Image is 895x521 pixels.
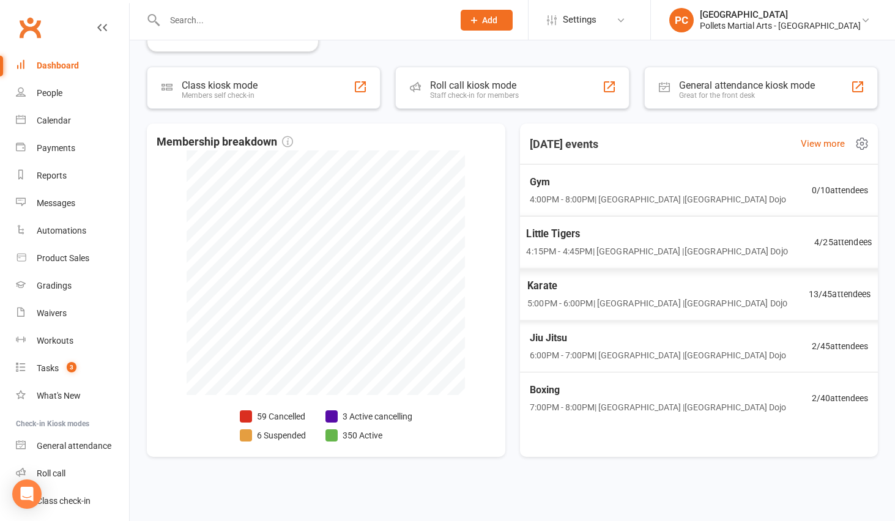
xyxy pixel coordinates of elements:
[240,429,306,442] li: 6 Suspended
[182,79,258,91] div: Class kiosk mode
[527,278,787,294] span: Karate
[16,79,129,107] a: People
[563,6,596,34] span: Settings
[16,107,129,135] a: Calendar
[808,287,870,301] span: 13 / 45 attendees
[16,327,129,355] a: Workouts
[16,217,129,245] a: Automations
[669,8,694,32] div: PC
[37,496,91,506] div: Class check-in
[482,15,497,25] span: Add
[527,297,787,311] span: 5:00PM - 6:00PM | [GEOGRAPHIC_DATA] | [GEOGRAPHIC_DATA] Dojo
[700,9,861,20] div: [GEOGRAPHIC_DATA]
[161,12,445,29] input: Search...
[814,235,872,249] span: 4 / 25 attendees
[325,410,412,423] li: 3 Active cancelling
[37,198,75,208] div: Messages
[16,272,129,300] a: Gradings
[37,441,111,451] div: General attendance
[37,88,62,98] div: People
[812,183,868,197] span: 0 / 10 attendees
[16,382,129,410] a: What's New
[37,363,59,373] div: Tasks
[325,429,412,442] li: 350 Active
[16,135,129,162] a: Payments
[530,382,786,398] span: Boxing
[530,193,786,206] span: 4:00PM - 8:00PM | [GEOGRAPHIC_DATA] | [GEOGRAPHIC_DATA] Dojo
[526,226,787,242] span: Little Tigers
[526,245,787,259] span: 4:15PM - 4:45PM | [GEOGRAPHIC_DATA] | [GEOGRAPHIC_DATA] Dojo
[37,308,67,318] div: Waivers
[461,10,513,31] button: Add
[37,336,73,345] div: Workouts
[530,330,786,346] span: Jiu Jitsu
[16,245,129,272] a: Product Sales
[16,487,129,515] a: Class kiosk mode
[812,339,868,353] span: 2 / 45 attendees
[15,12,45,43] a: Clubworx
[37,226,86,235] div: Automations
[16,52,129,79] a: Dashboard
[700,20,861,31] div: Pollets Martial Arts - [GEOGRAPHIC_DATA]
[16,460,129,487] a: Roll call
[37,391,81,401] div: What's New
[530,349,786,362] span: 6:00PM - 7:00PM | [GEOGRAPHIC_DATA] | [GEOGRAPHIC_DATA] Dojo
[520,133,608,155] h3: [DATE] events
[37,253,89,263] div: Product Sales
[530,401,786,414] span: 7:00PM - 8:00PM | [GEOGRAPHIC_DATA] | [GEOGRAPHIC_DATA] Dojo
[16,190,129,217] a: Messages
[16,355,129,382] a: Tasks 3
[530,174,786,190] span: Gym
[67,362,76,372] span: 3
[37,468,65,478] div: Roll call
[37,116,71,125] div: Calendar
[240,410,306,423] li: 59 Cancelled
[16,162,129,190] a: Reports
[37,61,79,70] div: Dashboard
[37,143,75,153] div: Payments
[12,479,42,509] div: Open Intercom Messenger
[679,79,815,91] div: General attendance kiosk mode
[37,171,67,180] div: Reports
[801,136,845,151] a: View more
[430,91,519,100] div: Staff check-in for members
[679,91,815,100] div: Great for the front desk
[812,391,868,405] span: 2 / 40 attendees
[430,79,519,91] div: Roll call kiosk mode
[182,91,258,100] div: Members self check-in
[157,133,293,151] span: Membership breakdown
[16,300,129,327] a: Waivers
[16,432,129,460] a: General attendance kiosk mode
[37,281,72,290] div: Gradings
